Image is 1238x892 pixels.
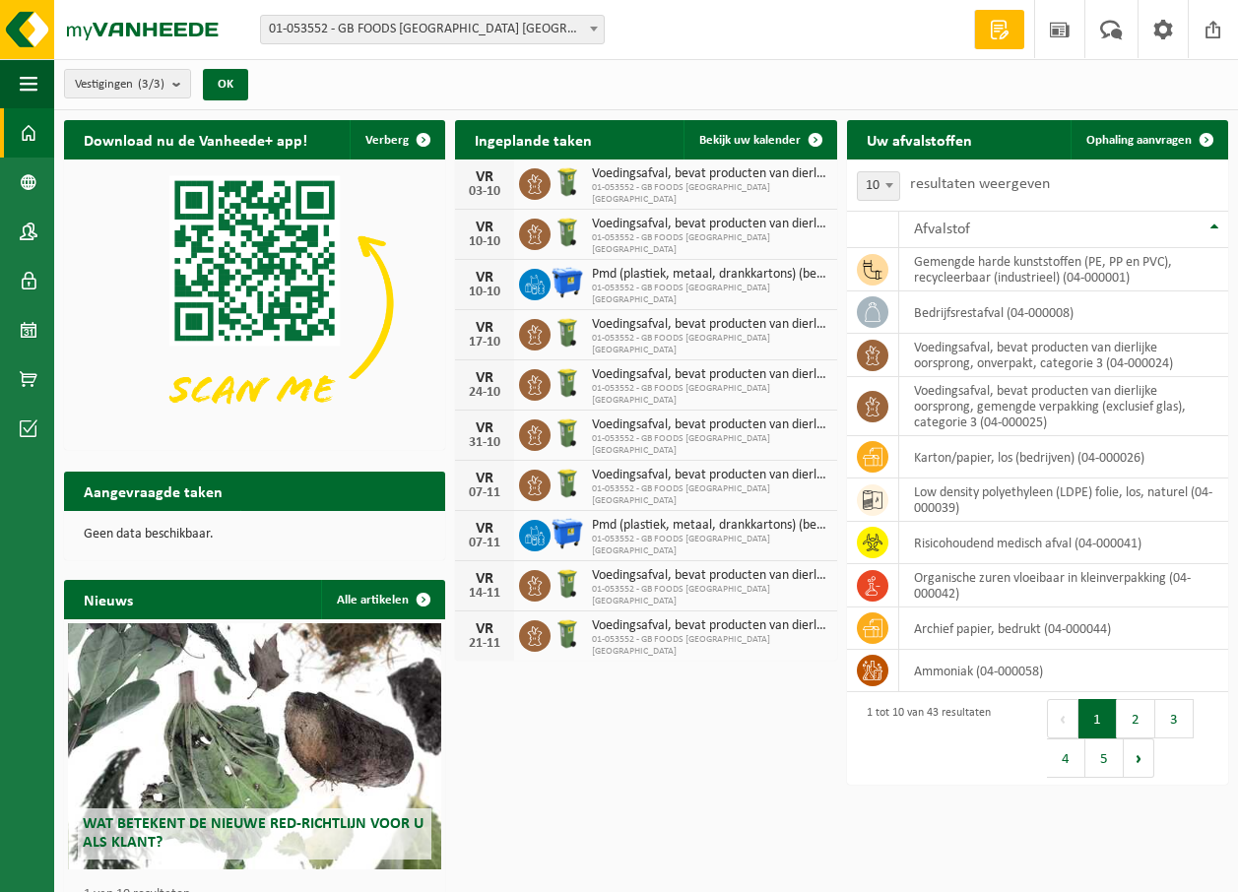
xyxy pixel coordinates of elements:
div: 1 tot 10 van 43 resultaten [857,697,991,780]
button: Next [1124,738,1154,778]
h2: Aangevraagde taken [64,472,242,510]
td: voedingsafval, bevat producten van dierlijke oorsprong, onverpakt, categorie 3 (04-000024) [899,334,1228,377]
td: archief papier, bedrukt (04-000044) [899,607,1228,650]
span: Verberg [365,134,409,147]
span: Afvalstof [914,222,970,237]
img: WB-0140-HPE-GN-50 [551,567,584,601]
span: 01-053552 - GB FOODS [GEOGRAPHIC_DATA] [GEOGRAPHIC_DATA] [592,584,826,607]
span: Vestigingen [75,70,164,99]
span: Voedingsafval, bevat producten van dierlijke oorsprong, onverpakt, categorie 3 [592,317,826,333]
div: 21-11 [465,637,504,651]
img: WB-0140-HPE-GN-50 [551,416,584,450]
div: VR [465,521,504,537]
a: Wat betekent de nieuwe RED-richtlijn voor u als klant? [68,623,442,869]
span: Voedingsafval, bevat producten van dierlijke oorsprong, onverpakt, categorie 3 [592,618,826,634]
span: 10 [857,171,900,201]
button: Previous [1047,699,1078,738]
img: WB-1100-HPE-BE-01 [551,517,584,550]
img: WB-0140-HPE-GN-50 [551,366,584,400]
a: Bekijk uw kalender [684,120,835,159]
span: Voedingsafval, bevat producten van dierlijke oorsprong, onverpakt, categorie 3 [592,568,826,584]
span: Voedingsafval, bevat producten van dierlijke oorsprong, onverpakt, categorie 3 [592,468,826,483]
td: risicohoudend medisch afval (04-000041) [899,522,1228,564]
span: Ophaling aanvragen [1086,134,1192,147]
td: organische zuren vloeibaar in kleinverpakking (04-000042) [899,564,1228,607]
h2: Ingeplande taken [455,120,612,159]
span: 01-053552 - GB FOODS [GEOGRAPHIC_DATA] [GEOGRAPHIC_DATA] [592,283,826,306]
span: 01-053552 - GB FOODS BELGIUM NV - PUURS-SINT-AMANDS [261,16,604,43]
td: low density polyethyleen (LDPE) folie, los, naturel (04-000039) [899,478,1228,522]
div: VR [465,571,504,587]
div: VR [465,270,504,286]
img: WB-0140-HPE-GN-50 [551,165,584,199]
h2: Nieuws [64,580,153,618]
div: 31-10 [465,436,504,450]
button: 3 [1155,699,1194,738]
div: 10-10 [465,286,504,299]
button: 5 [1085,738,1124,778]
h2: Uw afvalstoffen [847,120,992,159]
label: resultaten weergeven [910,176,1050,192]
div: VR [465,621,504,637]
div: 17-10 [465,336,504,350]
div: 03-10 [465,185,504,199]
span: 01-053552 - GB FOODS [GEOGRAPHIC_DATA] [GEOGRAPHIC_DATA] [592,534,826,557]
span: Voedingsafval, bevat producten van dierlijke oorsprong, onverpakt, categorie 3 [592,166,826,182]
button: 2 [1117,699,1155,738]
div: 07-11 [465,486,504,500]
h2: Download nu de Vanheede+ app! [64,120,327,159]
td: bedrijfsrestafval (04-000008) [899,291,1228,334]
td: karton/papier, los (bedrijven) (04-000026) [899,436,1228,478]
div: 10-10 [465,235,504,249]
span: Voedingsafval, bevat producten van dierlijke oorsprong, onverpakt, categorie 3 [592,217,826,232]
div: VR [465,471,504,486]
td: voedingsafval, bevat producten van dierlijke oorsprong, gemengde verpakking (exclusief glas), cat... [899,377,1228,436]
span: Wat betekent de nieuwe RED-richtlijn voor u als klant? [83,816,424,851]
a: Alle artikelen [321,580,443,619]
span: 01-053552 - GB FOODS [GEOGRAPHIC_DATA] [GEOGRAPHIC_DATA] [592,634,826,658]
img: WB-0140-HPE-GN-50 [551,316,584,350]
div: 24-10 [465,386,504,400]
span: Voedingsafval, bevat producten van dierlijke oorsprong, onverpakt, categorie 3 [592,417,826,433]
div: VR [465,420,504,436]
button: 4 [1047,738,1085,778]
span: 01-053552 - GB FOODS [GEOGRAPHIC_DATA] [GEOGRAPHIC_DATA] [592,433,826,457]
span: Voedingsafval, bevat producten van dierlijke oorsprong, onverpakt, categorie 3 [592,367,826,383]
button: OK [203,69,248,100]
span: 01-053552 - GB FOODS [GEOGRAPHIC_DATA] [GEOGRAPHIC_DATA] [592,333,826,356]
div: 07-11 [465,537,504,550]
div: VR [465,370,504,386]
span: 01-053552 - GB FOODS [GEOGRAPHIC_DATA] [GEOGRAPHIC_DATA] [592,182,826,206]
span: Bekijk uw kalender [699,134,801,147]
div: VR [465,320,504,336]
a: Ophaling aanvragen [1071,120,1226,159]
img: WB-0140-HPE-GN-50 [551,467,584,500]
span: 01-053552 - GB FOODS [GEOGRAPHIC_DATA] [GEOGRAPHIC_DATA] [592,232,826,256]
span: 01-053552 - GB FOODS [GEOGRAPHIC_DATA] [GEOGRAPHIC_DATA] [592,383,826,407]
span: Pmd (plastiek, metaal, drankkartons) (bedrijven) [592,518,826,534]
button: 1 [1078,699,1117,738]
div: VR [465,169,504,185]
button: Vestigingen(3/3) [64,69,191,98]
span: Pmd (plastiek, metaal, drankkartons) (bedrijven) [592,267,826,283]
count: (3/3) [138,78,164,91]
td: gemengde harde kunststoffen (PE, PP en PVC), recycleerbaar (industrieel) (04-000001) [899,248,1228,291]
img: WB-1100-HPE-BE-01 [551,266,584,299]
img: WB-0140-HPE-GN-50 [551,617,584,651]
span: 01-053552 - GB FOODS [GEOGRAPHIC_DATA] [GEOGRAPHIC_DATA] [592,483,826,507]
div: VR [465,220,504,235]
div: 14-11 [465,587,504,601]
button: Verberg [350,120,443,159]
td: ammoniak (04-000058) [899,650,1228,692]
img: Download de VHEPlus App [64,159,445,446]
span: 10 [858,172,899,200]
p: Geen data beschikbaar. [84,528,425,542]
img: WB-0140-HPE-GN-50 [551,216,584,249]
span: 01-053552 - GB FOODS BELGIUM NV - PUURS-SINT-AMANDS [260,15,605,44]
